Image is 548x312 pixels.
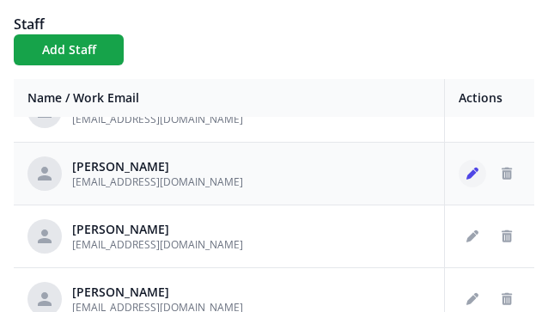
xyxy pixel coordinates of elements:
div: [PERSON_NAME] [72,284,243,301]
button: Edit staff [459,223,486,250]
th: Name / Work Email [14,79,445,118]
div: [PERSON_NAME] [72,221,243,238]
span: [EMAIL_ADDRESS][DOMAIN_NAME] [72,174,243,189]
h1: Staff [14,14,534,34]
span: [EMAIL_ADDRESS][DOMAIN_NAME] [72,112,243,126]
button: Add Staff [14,34,124,65]
button: Delete staff [493,223,521,250]
th: Actions [445,79,535,118]
button: Edit staff [459,160,486,187]
span: [EMAIL_ADDRESS][DOMAIN_NAME] [72,237,243,252]
button: Delete staff [493,160,521,187]
div: [PERSON_NAME] [72,158,243,175]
